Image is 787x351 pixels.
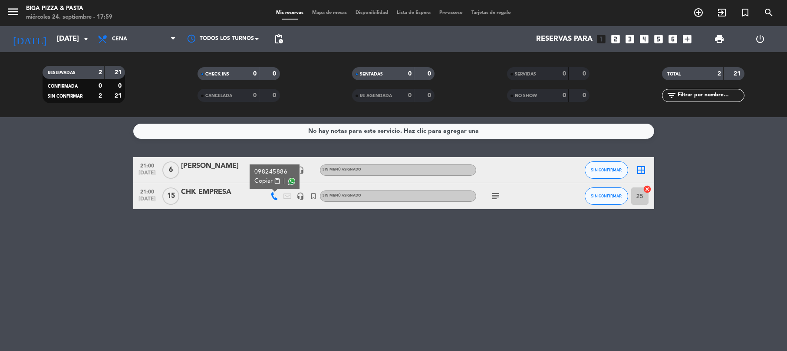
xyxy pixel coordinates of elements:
[624,33,636,45] i: looks_3
[636,165,646,175] i: border_all
[7,30,53,49] i: [DATE]
[392,10,435,15] span: Lista de Espera
[254,167,295,177] div: 098245886
[591,167,622,172] span: SIN CONFIRMAR
[428,92,433,98] strong: 0
[740,7,751,18] i: turned_in_not
[467,10,515,15] span: Tarjetas de regalo
[99,93,102,99] strong: 2
[755,34,765,44] i: power_settings_new
[764,7,774,18] i: search
[99,69,102,75] strong: 2
[308,126,479,136] div: No hay notas para este servicio. Haz clic para agregar una
[283,177,285,186] span: |
[585,187,628,205] button: SIN CONFIRMAR
[274,178,280,184] span: content_paste
[162,161,179,179] span: 6
[26,4,112,13] div: Biga Pizza & Pasta
[583,92,588,98] strong: 0
[591,194,622,198] span: SIN CONFIRMAR
[515,72,536,76] span: SERVIDAS
[26,13,112,22] div: miércoles 24. septiembre - 17:59
[253,92,257,98] strong: 0
[435,10,467,15] span: Pre-acceso
[136,196,158,206] span: [DATE]
[118,83,123,89] strong: 0
[81,34,91,44] i: arrow_drop_down
[515,94,537,98] span: NO SHOW
[254,177,280,186] button: Copiarcontent_paste
[693,7,704,18] i: add_circle_outline
[272,10,308,15] span: Mis reservas
[536,35,593,43] span: Reservas para
[273,34,284,44] span: pending_actions
[136,170,158,180] span: [DATE]
[296,166,304,174] i: headset_mic
[408,92,412,98] strong: 0
[136,160,158,170] span: 21:00
[254,177,272,186] span: Copiar
[323,168,361,171] span: Sin menú asignado
[115,93,123,99] strong: 21
[99,83,102,89] strong: 0
[667,72,681,76] span: TOTAL
[428,71,433,77] strong: 0
[112,36,127,42] span: Cena
[7,5,20,18] i: menu
[563,71,566,77] strong: 0
[408,71,412,77] strong: 0
[596,33,607,45] i: looks_one
[666,90,677,101] i: filter_list
[308,10,351,15] span: Mapa de mesas
[162,187,179,205] span: 15
[253,71,257,77] strong: 0
[734,71,742,77] strong: 21
[583,71,588,77] strong: 0
[48,94,82,98] span: SIN CONFIRMAR
[115,69,123,75] strong: 21
[563,92,566,98] strong: 0
[717,7,727,18] i: exit_to_app
[273,71,278,77] strong: 0
[181,187,255,198] div: CHK EMPRESA
[718,71,721,77] strong: 2
[273,92,278,98] strong: 0
[639,33,650,45] i: looks_4
[585,161,628,179] button: SIN CONFIRMAR
[360,94,392,98] span: RE AGENDADA
[136,186,158,196] span: 21:00
[653,33,664,45] i: looks_5
[610,33,621,45] i: looks_two
[491,191,501,201] i: subject
[351,10,392,15] span: Disponibilidad
[677,91,744,100] input: Filtrar por nombre...
[643,185,652,194] i: cancel
[181,161,255,172] div: [PERSON_NAME]
[682,33,693,45] i: add_box
[667,33,678,45] i: looks_6
[360,72,383,76] span: SENTADAS
[296,192,304,200] i: headset_mic
[323,194,361,197] span: Sin menú asignado
[740,26,780,52] div: LOG OUT
[310,192,317,200] i: turned_in_not
[48,71,76,75] span: RESERVADAS
[48,84,78,89] span: CONFIRMADA
[205,94,232,98] span: CANCELADA
[714,34,724,44] span: print
[7,5,20,21] button: menu
[205,72,229,76] span: CHECK INS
